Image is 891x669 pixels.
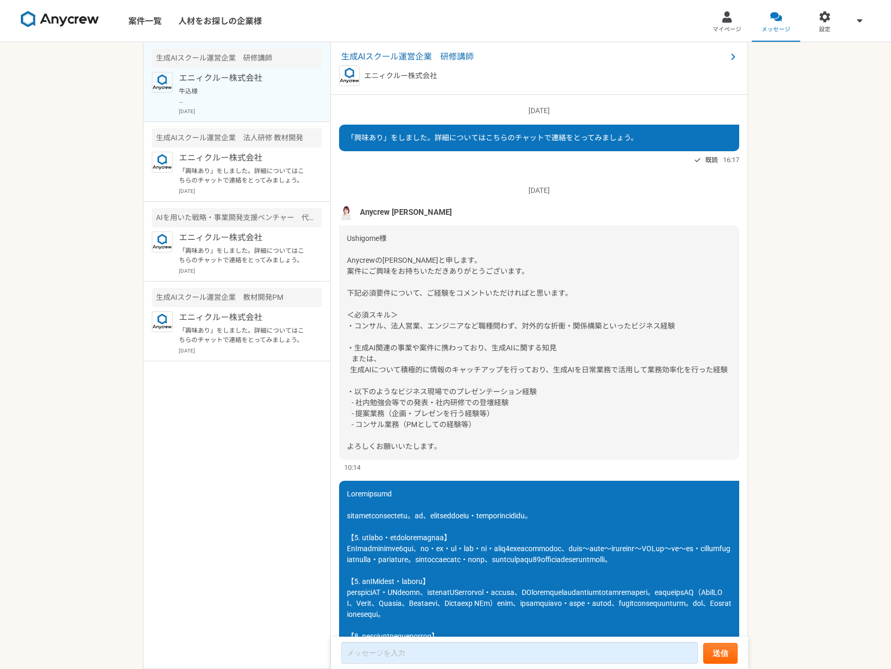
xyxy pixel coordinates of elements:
[364,70,437,81] p: エニィクルー株式会社
[762,26,790,34] span: メッセージ
[713,26,741,34] span: マイページ
[819,26,830,34] span: 設定
[339,65,360,86] img: logo_text_blue_01.png
[179,246,308,265] p: 「興味あり」をしました。詳細についてはこちらのチャットで連絡をとってみましょう。
[347,133,638,142] span: 「興味あり」をしました。詳細についてはこちらのチャットで連絡をとってみましょう。
[703,643,738,664] button: 送信
[179,107,322,115] p: [DATE]
[152,152,173,173] img: logo_text_blue_01.png
[21,11,99,28] img: 8DqYSo04kwAAAAASUVORK5CYII=
[179,87,308,105] p: 牛込様 お世話になっております。 クライアントより書類選考通過の連絡がありましたので、今週から来週で5候補ほど日程候補を挙げていただけますでしょうか。 面談時間は30分ほどを予定しております。 ...
[705,154,718,166] span: 既読
[341,51,727,63] span: 生成AIスクール運営企業 研修講師
[152,311,173,332] img: logo_text_blue_01.png
[179,267,322,275] p: [DATE]
[339,204,355,220] img: %E5%90%8D%E7%A7%B0%E6%9C%AA%E8%A8%AD%E5%AE%9A%E3%81%AE%E3%83%87%E3%82%B6%E3%82%A4%E3%83%B3__3_.png
[723,155,739,165] span: 16:17
[179,326,308,345] p: 「興味あり」をしました。詳細についてはこちらのチャットで連絡をとってみましょう。
[152,208,322,227] div: AIを用いた戦略・事業開発支援ベンチャー 代表のメンター（業務コンサルタント）
[179,72,308,84] p: エニィクルー株式会社
[152,128,322,148] div: 生成AIスクール運営企業 法人研修 教材開発
[360,206,452,218] span: Anycrew [PERSON_NAME]
[179,187,322,195] p: [DATE]
[179,152,308,164] p: エニィクルー株式会社
[152,72,173,93] img: logo_text_blue_01.png
[179,311,308,324] p: エニィクルー株式会社
[339,105,739,116] p: [DATE]
[152,288,322,307] div: 生成AIスクール運営企業 教材開発PM
[179,232,308,244] p: エニィクルー株式会社
[179,166,308,185] p: 「興味あり」をしました。詳細についてはこちらのチャットで連絡をとってみましょう。
[152,232,173,252] img: logo_text_blue_01.png
[152,48,322,68] div: 生成AIスクール運営企業 研修講師
[339,185,739,196] p: [DATE]
[347,234,728,451] span: Ushigome様 Anycrewの[PERSON_NAME]と申します。 案件にご興味をお持ちいただきありがとうございます。 下記必須要件について、ご経験をコメントいただければと思います。 ＜...
[344,463,360,472] span: 10:14
[179,347,322,355] p: [DATE]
